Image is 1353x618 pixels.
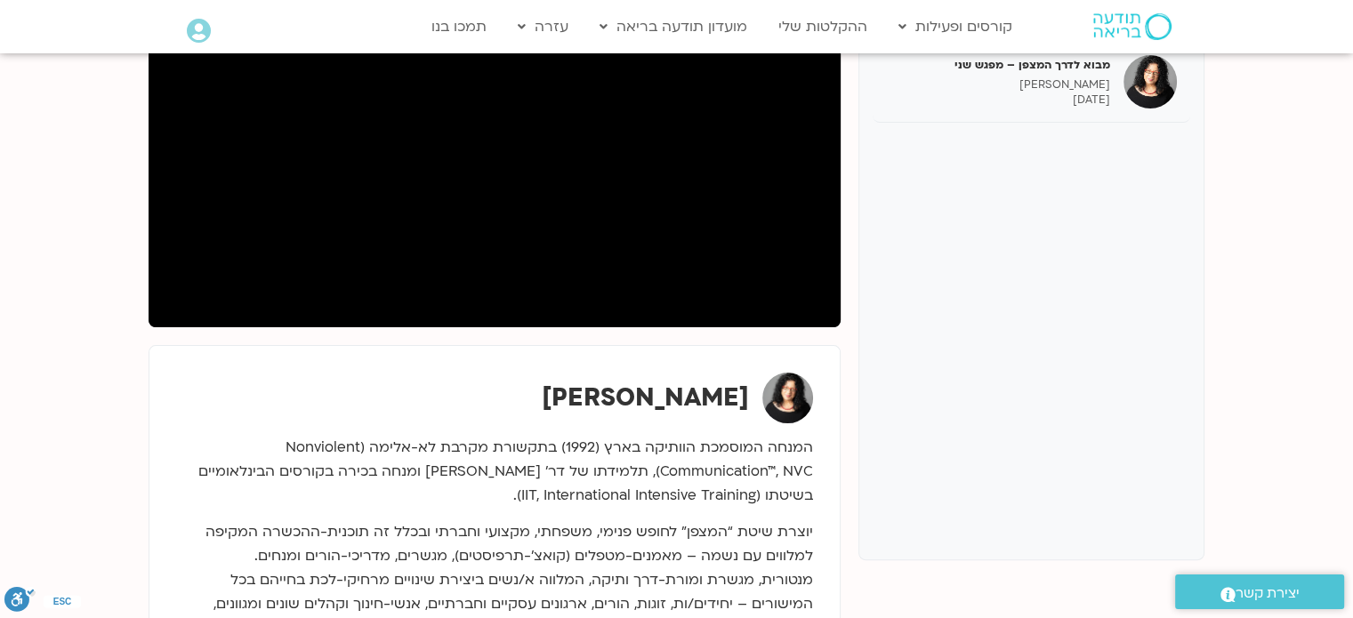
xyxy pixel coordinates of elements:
[542,381,749,414] strong: [PERSON_NAME]
[762,373,813,423] img: ארנינה קשתן
[509,10,577,44] a: עזרה
[886,57,1110,73] h5: מבוא לדרך המצפן – מפגש שני
[1175,574,1344,609] a: יצירת קשר
[1123,55,1177,108] img: מבוא לדרך המצפן – מפגש שני
[890,10,1021,44] a: קורסים ופעילות
[423,10,495,44] a: תמכו בנו
[176,436,813,508] p: המנחה המוסמכת הוותיקה בארץ (1992) בתקשורת מקרבת לא-אלימה (Nonviolent Communication™, NVC), תלמידת...
[769,10,876,44] a: ההקלטות שלי
[886,77,1110,92] p: [PERSON_NAME]
[886,92,1110,108] p: [DATE]
[1236,582,1300,606] span: יצירת קשר
[1093,13,1172,40] img: תודעה בריאה
[591,10,756,44] a: מועדון תודעה בריאה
